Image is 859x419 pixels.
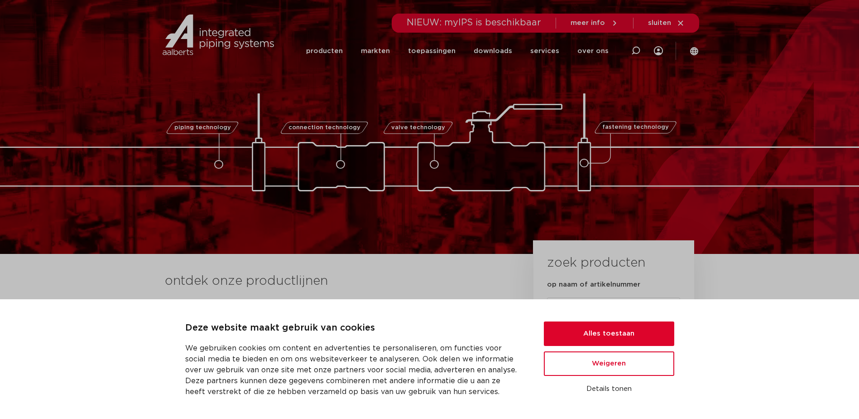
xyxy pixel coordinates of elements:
span: fastening technology [602,125,669,131]
span: sluiten [648,19,671,26]
span: connection technology [288,125,360,131]
button: Alles toestaan [544,322,674,346]
a: sluiten [648,19,685,27]
a: producten [306,33,343,69]
a: toepassingen [408,33,456,69]
a: services [530,33,559,69]
a: meer info [571,19,619,27]
span: NIEUW: myIPS is beschikbaar [407,18,541,27]
a: markten [361,33,390,69]
nav: Menu [306,33,609,69]
a: downloads [474,33,512,69]
span: valve technology [391,125,445,131]
div: my IPS [654,33,663,69]
p: We gebruiken cookies om content en advertenties te personaliseren, om functies voor social media ... [185,343,522,397]
input: zoeken [547,297,680,318]
a: over ons [577,33,609,69]
h3: ontdek onze productlijnen [165,272,503,290]
label: op naam of artikelnummer [547,280,640,289]
button: Weigeren [544,351,674,376]
p: Deze website maakt gebruik van cookies [185,321,522,336]
h3: zoek producten [547,254,645,272]
span: piping technology [174,125,231,131]
button: Details tonen [544,381,674,397]
span: meer info [571,19,605,26]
